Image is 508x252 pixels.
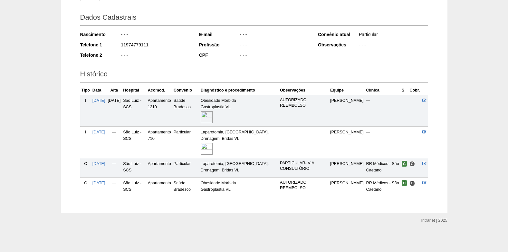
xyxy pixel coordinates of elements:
[239,31,309,39] div: - - -
[147,126,172,158] td: Apartamento 710
[172,126,199,158] td: Particular
[92,161,105,166] a: [DATE]
[147,158,172,177] td: Apartamento
[172,158,199,177] td: Particular
[199,126,279,158] td: Laparotomia, [GEOGRAPHIC_DATA], Drenagem, Bridas VL
[409,161,415,167] span: Consultório
[147,86,172,95] th: Acomod.
[108,98,121,103] span: [DATE]
[80,52,120,58] div: Telefone 2
[409,180,415,186] span: Consultório
[81,97,90,104] div: I
[147,95,172,126] td: Apartamento 1210
[122,86,147,95] th: Hospital
[358,31,428,39] div: Particular
[199,52,239,58] div: CPF
[408,86,421,95] th: Cobr.
[280,180,328,191] p: AUTORIZADO REEMBOLSO
[120,31,190,39] div: - - -
[81,160,90,167] div: C
[329,95,365,126] td: [PERSON_NAME]
[365,95,400,126] td: —
[199,31,239,38] div: E-mail
[358,42,428,50] div: - - -
[280,160,328,171] p: PARTICULAR- VIA CONSULTÓRIO
[329,126,365,158] td: [PERSON_NAME]
[91,86,107,95] th: Data
[92,98,105,103] a: [DATE]
[92,130,105,134] a: [DATE]
[172,86,199,95] th: Convênio
[122,126,147,158] td: São Luiz - SCS
[120,42,190,50] div: 11974779111
[122,178,147,197] td: São Luiz - SCS
[199,95,279,126] td: Obesidade Mórbida Gastroplastia VL
[199,86,279,95] th: Diagnóstico e procedimento
[318,42,358,48] div: Observações
[402,180,407,186] span: Confirmada
[365,126,400,158] td: —
[80,86,91,95] th: Tipo
[329,158,365,177] td: [PERSON_NAME]
[92,181,105,185] a: [DATE]
[122,158,147,177] td: São Luiz - SCS
[81,129,90,135] div: I
[107,178,122,197] td: —
[400,86,408,95] th: S
[81,180,90,186] div: C
[329,86,365,95] th: Equipe
[199,178,279,197] td: Obesidade Mórbida Gastroplastia VL
[199,42,239,48] div: Profissão
[421,217,447,224] div: Intranet | 2025
[80,42,120,48] div: Telefone 1
[365,178,400,197] td: RR Médicos - São Caetano
[107,86,122,95] th: Alta
[172,178,199,197] td: Saúde Bradesco
[80,11,428,26] h2: Dados Cadastrais
[329,178,365,197] td: [PERSON_NAME]
[107,158,122,177] td: —
[279,86,329,95] th: Observações
[80,68,428,82] h2: Histórico
[120,52,190,60] div: - - -
[199,158,279,177] td: Laparotomia, [GEOGRAPHIC_DATA], Drenagem, Bridas VL
[239,42,309,50] div: - - -
[280,97,328,108] p: AUTORIZADO REEMBOLSO
[365,86,400,95] th: Clínica
[402,161,407,167] span: Confirmada
[318,31,358,38] div: Convênio atual
[239,52,309,60] div: - - -
[147,178,172,197] td: Apartamento
[80,31,120,38] div: Nascimento
[365,158,400,177] td: RR Médicos - São Caetano
[107,126,122,158] td: —
[172,95,199,126] td: Saúde Bradesco
[122,95,147,126] td: São Luiz - SCS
